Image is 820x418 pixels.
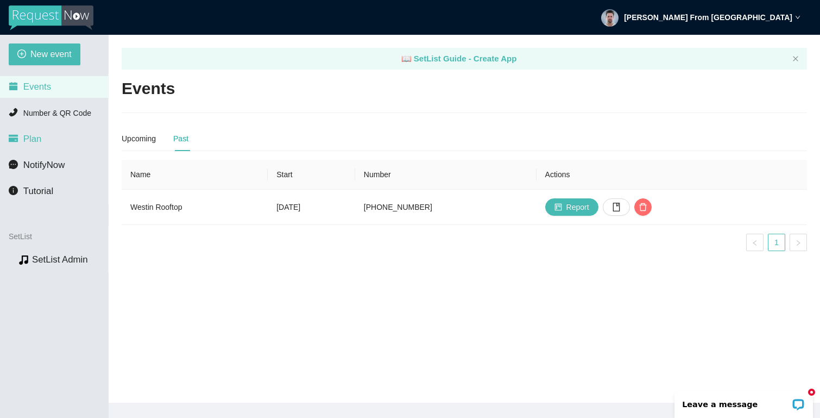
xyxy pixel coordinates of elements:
span: right [795,240,802,246]
img: ACg8ocK55RrPHve08WJQkYhCs589H1SPb1c7PGAQ7scMVSAVx1KbwZs=s96-c [601,9,619,27]
span: credit-card [9,134,18,143]
span: NotifyNow [23,160,65,170]
iframe: LiveChat chat widget [667,384,820,418]
span: calendar [9,82,18,91]
span: plus-circle [17,49,26,60]
span: info-circle [9,186,18,195]
div: Upcoming [122,133,156,145]
span: Report [566,201,589,213]
td: [DATE] [268,190,355,225]
img: RequestNow [9,5,93,30]
span: laptop [401,54,412,63]
li: Previous Page [746,234,764,251]
th: Start [268,160,355,190]
th: Name [122,160,268,190]
a: 1 [768,234,785,251]
button: left [746,234,764,251]
h2: Events [122,78,175,100]
button: projectReport [545,198,598,216]
span: Events [23,82,51,92]
td: Westin Rooftop [122,190,268,225]
a: laptop SetList Guide - Create App [401,54,517,63]
span: project [554,203,562,212]
span: down [795,15,800,20]
button: close [792,55,799,63]
button: right [790,234,807,251]
span: message [9,160,18,169]
button: book [603,198,630,216]
span: phone [9,108,18,117]
span: Tutorial [23,186,53,196]
span: book [612,203,621,211]
span: Number & QR Code [23,109,91,117]
button: delete [634,198,652,216]
span: left [752,240,758,246]
a: SetList Admin [32,254,88,265]
th: Number [355,160,537,190]
button: plus-circleNew event [9,43,80,65]
th: Actions [537,160,807,190]
strong: [PERSON_NAME] From [GEOGRAPHIC_DATA] [624,13,792,22]
div: Past [173,133,188,145]
li: Next Page [790,234,807,251]
span: delete [635,203,651,211]
li: 1 [768,234,785,251]
span: Plan [23,134,42,144]
td: [PHONE_NUMBER] [355,190,537,225]
span: New event [30,47,72,61]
